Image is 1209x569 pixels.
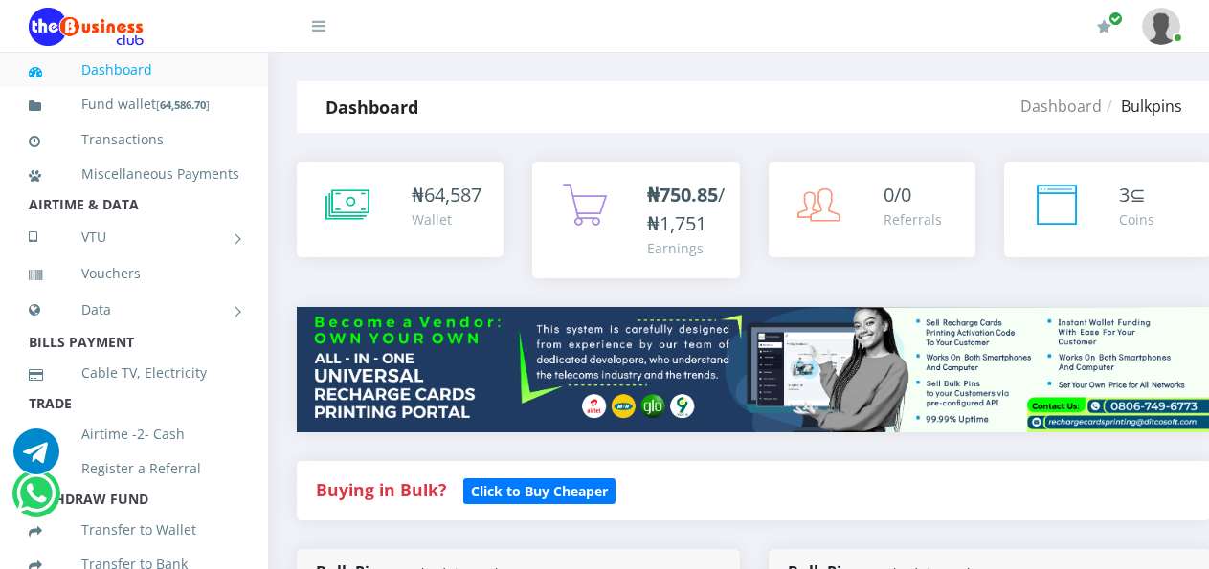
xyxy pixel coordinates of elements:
div: Referrals [884,209,942,230]
span: 3 [1119,182,1130,208]
a: Airtime -2- Cash [29,412,239,456]
a: Click to Buy Cheaper [463,478,616,501]
span: Renew/Upgrade Subscription [1108,11,1123,26]
span: 64,587 [424,182,481,208]
a: Transfer to Wallet [29,508,239,552]
img: User [1142,8,1180,45]
a: Vouchers [29,252,239,295]
i: Renew/Upgrade Subscription [1097,19,1111,34]
small: [ ] [156,98,210,112]
img: Logo [29,8,144,46]
a: Miscellaneous Payments [29,152,239,196]
div: Wallet [412,209,481,230]
li: Bulkpins [1102,95,1182,118]
a: Transactions [29,118,239,162]
a: Chat for support [16,485,56,516]
a: Cable TV, Electricity [29,351,239,395]
strong: Dashboard [325,96,418,119]
div: ₦ [412,181,481,209]
div: Coins [1119,209,1154,230]
a: Data [29,286,239,334]
div: Earnings [647,238,725,258]
b: ₦750.85 [647,182,718,208]
a: VTU [29,213,239,261]
div: ⊆ [1119,181,1154,209]
b: 64,586.70 [160,98,206,112]
b: Click to Buy Cheaper [471,482,608,500]
a: Fund wallet[64,586.70] [29,82,239,127]
a: ₦64,587 Wallet [297,162,504,257]
a: Chat for support [13,443,59,474]
strong: Buying in Bulk? [316,478,446,501]
a: ₦750.85/₦1,751 Earnings [532,162,739,278]
span: /₦1,751 [647,182,725,236]
span: 0/0 [884,182,911,208]
a: Register a Referral [29,447,239,491]
a: Dashboard [29,48,239,92]
a: Dashboard [1020,96,1102,117]
a: 0/0 Referrals [769,162,975,257]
